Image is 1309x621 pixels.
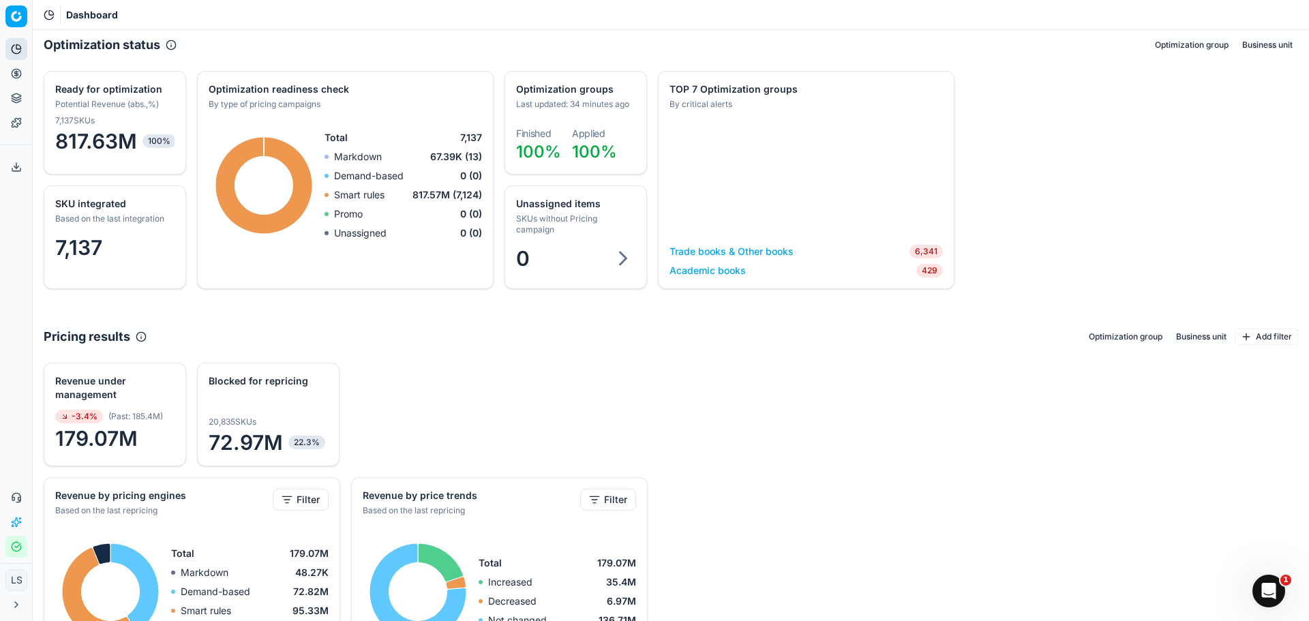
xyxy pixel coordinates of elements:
button: Business unit [1171,329,1232,345]
div: Based on the last repricing [55,505,270,516]
span: ( Past : 185.4M ) [108,411,163,422]
p: Demand-based [181,585,250,599]
span: 7,137 SKUs [55,115,95,126]
span: 35.4M [606,575,636,589]
span: 0 [516,246,530,271]
span: 179.07M [597,556,636,570]
span: 179.07M [290,547,329,560]
div: Based on the last repricing [363,505,577,516]
span: 817.57M (7,124) [412,188,482,202]
h2: Pricing results [44,327,130,346]
span: 7,137 [460,131,482,145]
div: SKUs without Pricing campaign [516,213,633,235]
button: Add filter [1235,329,1298,345]
button: Business unit [1237,37,1298,53]
p: Increased [488,575,532,589]
span: 429 [916,264,943,277]
div: Potential Revenue (abs.,%) [55,99,172,110]
div: By type of pricing campaigns [209,99,479,110]
span: Dashboard [66,8,118,22]
div: Based on the last integration [55,213,172,224]
span: 72.82M [293,585,329,599]
span: 48.27K [295,566,329,579]
button: Filter [273,489,329,511]
p: Decreased [488,594,537,608]
span: 67.39K (13) [430,150,482,164]
div: Revenue by price trends [363,489,577,502]
span: 22.3% [288,436,325,449]
span: Total [325,131,348,145]
button: Filter [580,489,636,511]
a: Trade books & Other books [669,245,794,258]
iframe: Intercom live chat [1252,575,1285,607]
span: 100% [142,134,176,148]
nav: breadcrumb [66,8,118,22]
h2: Optimization status [44,35,160,55]
span: 0 (0) [460,207,482,221]
div: TOP 7 Optimization groups [669,82,940,96]
p: Markdown [181,566,228,579]
span: 95.33M [292,604,329,618]
p: Promo [334,207,363,221]
p: Demand-based [334,169,404,183]
span: 20,835 SKUs [209,416,256,427]
dt: Finished [516,129,561,138]
span: 1 [1280,575,1291,586]
div: Ready for optimization [55,82,172,96]
div: Blocked for repricing [209,374,325,388]
span: Total [479,556,502,570]
span: 179.07M [55,426,175,451]
span: LS [6,570,27,590]
div: Revenue under management [55,374,172,402]
div: Last updated: 34 minutes ago [516,99,633,110]
div: Revenue by pricing engines [55,489,270,502]
button: LS [5,569,27,591]
span: Total [171,547,194,560]
p: Smart rules [334,188,385,202]
a: Academic books [669,264,746,277]
p: Unassigned [334,226,387,240]
span: 100% [516,142,561,162]
div: By critical alerts [669,99,940,110]
span: 817.63M [55,129,175,153]
span: 0 (0) [460,226,482,240]
button: Optimization group [1149,37,1234,53]
span: 6.97M [607,594,636,608]
span: 0 (0) [460,169,482,183]
div: Optimization readiness check [209,82,479,96]
div: Optimization groups [516,82,633,96]
dt: Applied [572,129,617,138]
div: SKU integrated [55,197,172,211]
span: 6,341 [909,245,943,258]
p: Markdown [334,150,382,164]
span: -3.4% [55,410,103,423]
span: 7,137 [55,235,102,260]
p: Smart rules [181,604,231,618]
span: 72.97M [209,430,328,455]
div: Unassigned items [516,197,633,211]
button: Optimization group [1083,329,1168,345]
span: 100% [572,142,617,162]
